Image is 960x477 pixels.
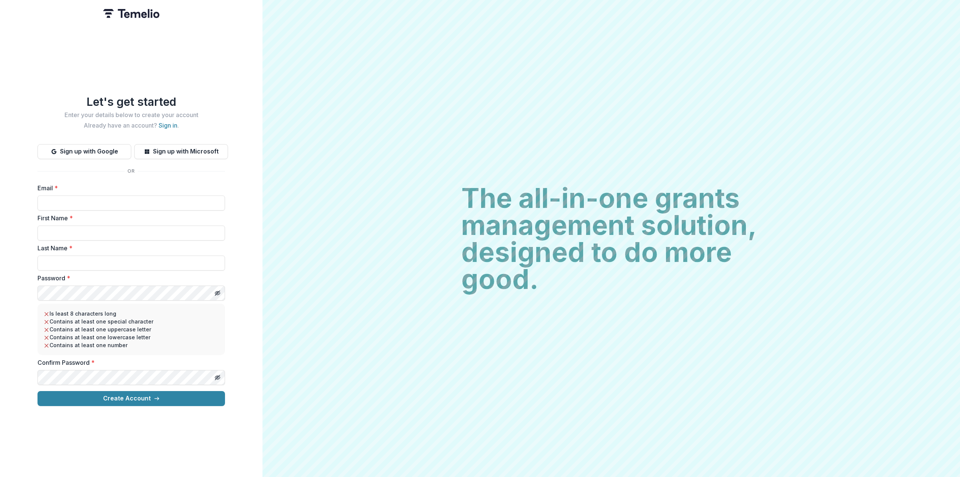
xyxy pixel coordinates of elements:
label: Email [37,184,220,193]
h2: Already have an account? . [37,122,225,129]
button: Sign up with Google [37,144,131,159]
label: Last Name [37,244,220,253]
h1: Let's get started [37,95,225,108]
li: Contains at least one lowercase letter [43,333,219,341]
img: Temelio [103,9,159,18]
li: Contains at least one special character [43,317,219,325]
button: Create Account [37,391,225,406]
h2: Enter your details below to create your account [37,111,225,119]
li: Is least 8 characters long [43,310,219,317]
button: Sign up with Microsoft [134,144,228,159]
label: Password [37,274,220,283]
a: Sign in [159,122,177,129]
label: First Name [37,214,220,223]
li: Contains at least one number [43,341,219,349]
li: Contains at least one uppercase letter [43,325,219,333]
label: Confirm Password [37,358,220,367]
button: Toggle password visibility [211,287,223,299]
button: Toggle password visibility [211,372,223,384]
